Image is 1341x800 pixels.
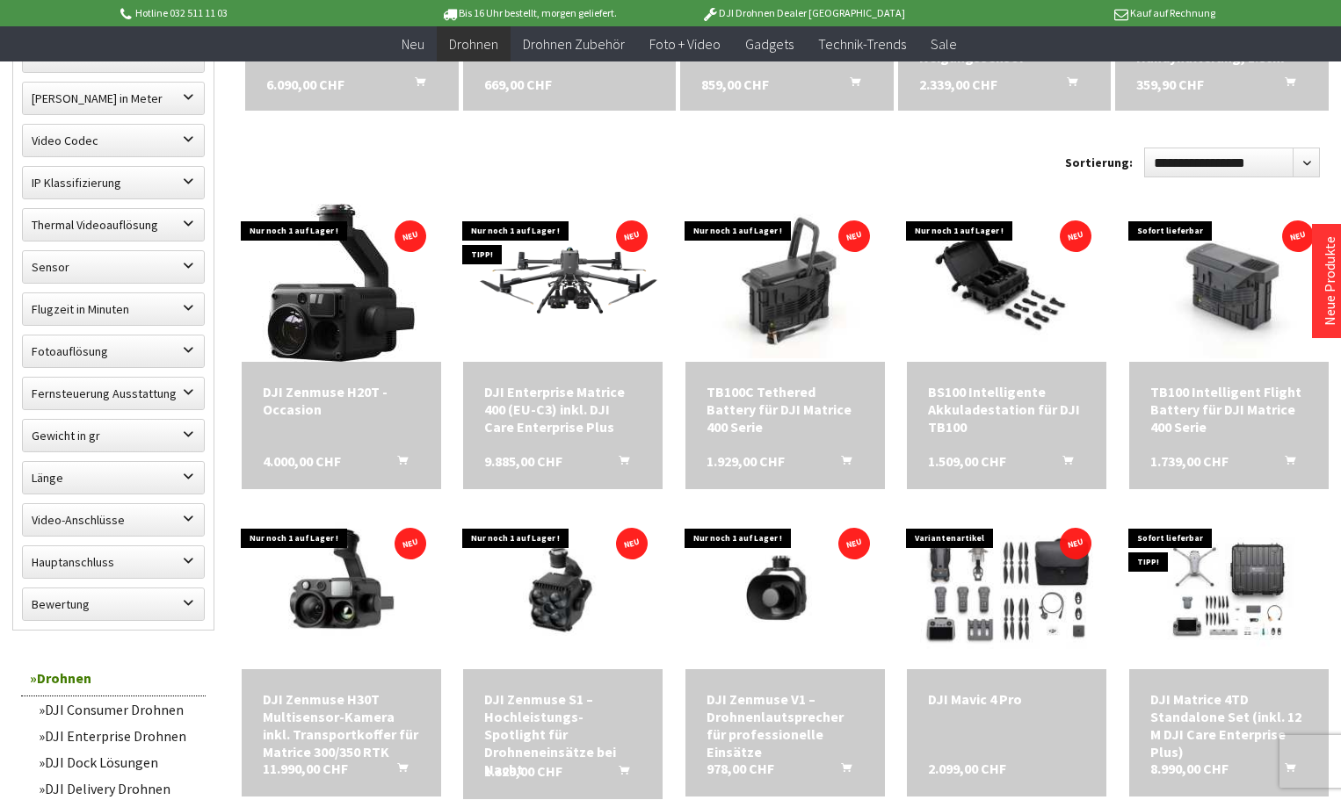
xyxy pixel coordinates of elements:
[818,35,906,53] span: Technik-Trends
[820,452,862,475] button: In den Warenkorb
[1264,760,1306,782] button: In den Warenkorb
[918,26,969,62] a: Sale
[30,723,206,749] a: DJI Enterprise Drohnen
[649,35,721,53] span: Foto + Video
[707,383,864,436] div: TB100C Tethered Battery für DJI Matrice 400 Serie
[23,83,204,114] label: Maximale Flughöhe in Meter
[1150,452,1229,470] span: 1.739,00 CHF
[907,515,1106,665] img: DJI Mavic 4 Pro
[266,74,344,95] span: 6.090,00 CHF
[1321,236,1338,326] a: Neue Produkte
[928,383,1085,436] a: BS100 Intelligente Akkuladestation für DJI TB100 1.509,00 CHF In den Warenkorb
[806,26,918,62] a: Technik-Trends
[262,204,420,362] img: DJI Zenmuse H20T - Occasion
[23,209,204,241] label: Thermal Videoauflösung
[1041,452,1084,475] button: In den Warenkorb
[1136,74,1204,95] span: 359,90 CHF
[23,504,204,536] label: Video-Anschlüsse
[707,383,864,436] a: TB100C Tethered Battery für DJI Matrice 400 Serie 1.929,00 CHF In den Warenkorb
[598,762,640,785] button: In den Warenkorb
[30,696,206,723] a: DJI Consumer Drohnen
[23,588,204,620] label: Bewertung
[919,74,997,95] span: 2.339,00 CHF
[1046,74,1088,97] button: In den Warenkorb
[484,762,562,780] span: 1.329,00 CHF
[707,690,864,760] a: DJI Zenmuse V1 – Drohnenlautsprecher für professionelle Einsätze 978,00 CHF In den Warenkorb
[484,452,562,470] span: 9.885,00 CHF
[484,690,642,778] a: DJI Zenmuse S1 – Hochleistungs-Spotlight für Drohneneinsätze bei Nacht 1.329,00 CHF In den Warenkorb
[463,227,663,339] img: DJI Enterprise Matrice 400 (EU-C3) inkl. DJI Care Enterprise Plus
[402,35,424,53] span: Neu
[21,660,206,696] a: Drohnen
[484,690,642,778] div: DJI Zenmuse S1 – Hochleistungs-Spotlight für Drohneneinsätze bei Nacht
[263,383,420,418] div: DJI Zenmuse H20T - Occasion
[376,760,418,782] button: In den Warenkorb
[437,26,511,62] a: Drohnen
[733,26,806,62] a: Gadgets
[820,760,862,782] button: In den Warenkorb
[376,452,418,475] button: In den Warenkorb
[394,74,436,97] button: In den Warenkorb
[1065,148,1133,177] label: Sortierung:
[23,251,204,283] label: Sensor
[928,383,1085,436] div: BS100 Intelligente Akkuladestation für DJI TB100
[1150,690,1308,760] a: DJI Matrice 4TD Standalone Set (inkl. 12 M DJI Care Enterprise Plus) 8.990,00 CHF In den Warenkorb
[449,35,498,53] span: Drohnen
[23,546,204,578] label: Hauptanschluss
[23,167,204,198] label: IP Klassifizierung
[23,293,204,325] label: Flugzeit in Minuten
[701,74,769,95] span: 859,00 CHF
[242,515,441,665] img: DJI Zenmuse H30T Multisensor-Kamera inkl. Transportkoffer für Matrice 300/350 RTK
[389,26,437,62] a: Neu
[263,383,420,418] a: DJI Zenmuse H20T - Occasion 4.000,00 CHF In den Warenkorb
[391,3,665,24] p: Bis 16 Uhr bestellt, morgen geliefert.
[1150,383,1308,436] a: TB100 Intelligent Flight Battery für DJI Matrice 400 Serie 1.739,00 CHF In den Warenkorb
[907,207,1106,358] img: BS100 Intelligente Akkuladestation für DJI TB100
[263,452,341,470] span: 4.000,00 CHF
[484,74,552,95] span: 669,00 CHF
[263,690,420,760] div: DJI Zenmuse H30T Multisensor-Kamera inkl. Transportkoffer für Matrice 300/350 RTK
[928,760,1006,777] span: 2.099,00 CHF
[117,3,391,24] p: Hotline 032 511 11 03
[685,515,885,665] img: DJI Zenmuse V1 – Drohnenlautsprecher für professionelle Einsätze
[598,452,640,475] button: In den Warenkorb
[1150,383,1308,436] div: TB100 Intelligent Flight Battery für DJI Matrice 400 Serie
[511,26,637,62] a: Drohnen Zubehör
[707,760,774,777] span: 978,00 CHF
[1264,452,1306,475] button: In den Warenkorb
[940,3,1214,24] p: Kauf auf Rechnung
[463,515,663,665] img: DJI Zenmuse S1 – Hochleistungs-Spotlight für Drohneneinsätze bei Nacht
[928,452,1006,470] span: 1.509,00 CHF
[30,749,206,775] a: DJI Dock Lösungen
[263,760,348,777] span: 11.990,00 CHF
[23,420,204,451] label: Gewicht in gr
[23,335,204,367] label: Fotoauflösung
[23,125,204,156] label: Video Codec
[523,35,625,53] span: Drohnen Zubehör
[931,35,957,53] span: Sale
[263,690,420,760] a: DJI Zenmuse H30T Multisensor-Kamera inkl. Transportkoffer für Matrice 300/350 RTK 11.990,00 CHF I...
[23,462,204,494] label: Länge
[1129,518,1329,662] img: DJI Matrice 4TD Standalone Set (inkl. 12 M DJI Care Enterprise Plus)
[685,207,885,358] img: TB100C Tethered Battery für DJI Matrice 400 Serie
[1150,760,1229,777] span: 8.990,00 CHF
[707,690,864,760] div: DJI Zenmuse V1 – Drohnenlautsprecher für professionelle Einsätze
[23,378,204,409] label: Fernsteuerung Ausstattung
[829,74,871,97] button: In den Warenkorb
[1150,690,1308,760] div: DJI Matrice 4TD Standalone Set (inkl. 12 M DJI Care Enterprise Plus)
[1264,74,1306,97] button: In den Warenkorb
[928,690,1085,708] a: DJI Mavic 4 Pro 2.099,00 CHF
[666,3,940,24] p: DJI Drohnen Dealer [GEOGRAPHIC_DATA]
[637,26,733,62] a: Foto + Video
[745,35,794,53] span: Gadgets
[707,452,785,470] span: 1.929,00 CHF
[928,690,1085,708] div: DJI Mavic 4 Pro
[1129,207,1329,358] img: TB100 Intelligent Flight Battery für DJI Matrice 400 Serie
[484,383,642,436] a: DJI Enterprise Matrice 400 (EU-C3) inkl. DJI Care Enterprise Plus 9.885,00 CHF In den Warenkorb
[484,383,642,436] div: DJI Enterprise Matrice 400 (EU-C3) inkl. DJI Care Enterprise Plus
